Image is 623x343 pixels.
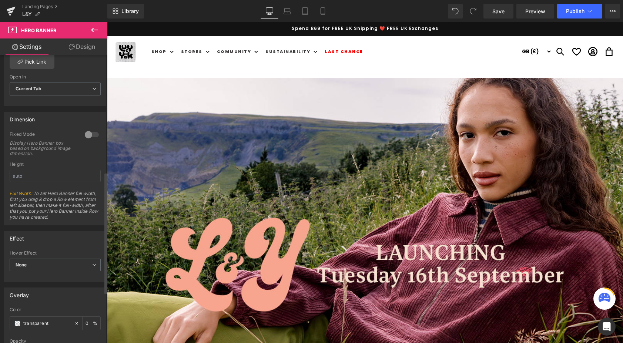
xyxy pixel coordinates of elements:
a: Full Width [10,191,31,196]
div: Fixed Mode [10,131,77,139]
span: Hero Banner [21,27,57,33]
span: Preview [525,7,545,15]
a: Design [55,38,109,55]
span: Library [121,8,139,14]
div: Effect [10,231,24,242]
a: Landing Pages [22,4,107,10]
a: Pick Link [10,54,54,69]
span: L&Y [22,11,32,17]
button: More [605,4,620,19]
a: New Library [107,4,144,19]
img: Lucy & Yak [7,19,30,41]
summary: Stores [70,22,105,36]
a: Lucy & Yak [5,16,33,43]
button: Publish [557,4,602,19]
span: Sustainability [158,27,203,32]
input: auto [10,170,101,182]
a: Desktop [261,4,278,19]
span: Last Chance [218,27,256,32]
span: Publish [566,8,585,14]
span: Save [492,7,505,15]
b: None [16,262,27,268]
div: Display Hero Banner box based on background image dimension. [10,141,76,156]
span: Stores [74,27,96,32]
summary: Search [445,21,461,38]
button: Undo [448,4,463,19]
a: Preview [516,4,554,19]
a: Mobile [314,4,332,19]
div: Color [10,307,101,312]
a: Laptop [278,4,296,19]
summary: Shop [40,22,70,36]
span: Community [110,27,144,32]
div: Open Intercom Messenger [598,318,616,336]
span: : To set Hero Banner full width, first you drag & drop a Row element from left sidebar, then make... [10,191,101,225]
button: Redo [466,4,480,19]
a: Tablet [296,4,314,19]
div: % [83,317,100,330]
input: Color [23,319,71,327]
div: Dimension [10,112,35,122]
div: Overlay [10,288,29,298]
span: Shop [44,27,60,32]
div: Height [10,162,101,167]
div: Open In [10,74,101,80]
div: Hover Effect [10,250,101,256]
a: Last Chance [213,22,261,36]
summary: Community [105,22,154,36]
summary: Sustainability [154,22,213,36]
b: Current Tab [16,86,42,91]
